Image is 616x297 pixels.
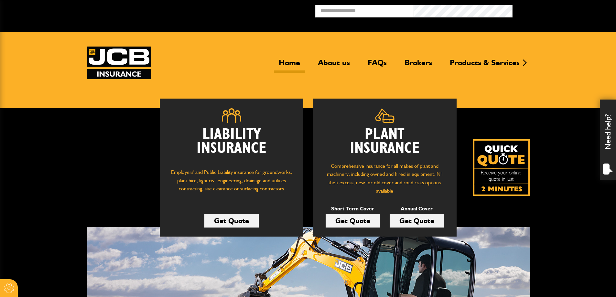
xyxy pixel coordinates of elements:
p: Employers' and Public Liability insurance for groundworks, plant hire, light civil engineering, d... [169,168,294,199]
a: Get Quote [326,214,380,228]
div: Need help? [600,100,616,180]
p: Short Term Cover [326,205,380,213]
button: Broker Login [513,5,611,15]
a: Get Quote [204,214,259,228]
a: Products & Services [445,58,524,73]
h2: Plant Insurance [323,128,447,155]
p: Annual Cover [390,205,444,213]
a: Get Quote [390,214,444,228]
a: Home [274,58,305,73]
a: Brokers [400,58,437,73]
a: About us [313,58,355,73]
img: JCB Insurance Services logo [87,47,151,79]
img: Quick Quote [473,139,530,196]
a: JCB Insurance Services [87,47,151,79]
h2: Liability Insurance [169,128,294,162]
a: Get your insurance quote isn just 2-minutes [473,139,530,196]
p: Comprehensive insurance for all makes of plant and machinery, including owned and hired in equipm... [323,162,447,195]
a: FAQs [363,58,392,73]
